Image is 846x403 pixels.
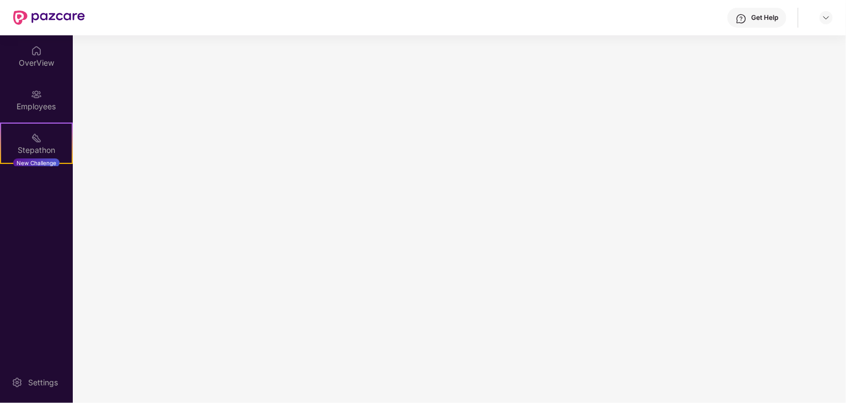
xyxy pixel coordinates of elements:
div: Get Help [751,13,778,22]
img: svg+xml;base64,PHN2ZyBpZD0iRW1wbG95ZWVzIiB4bWxucz0iaHR0cDovL3d3dy53My5vcmcvMjAwMC9zdmciIHdpZHRoPS... [31,89,42,100]
img: svg+xml;base64,PHN2ZyB4bWxucz0iaHR0cDovL3d3dy53My5vcmcvMjAwMC9zdmciIHdpZHRoPSIyMSIgaGVpZ2h0PSIyMC... [31,132,42,144]
img: svg+xml;base64,PHN2ZyBpZD0iRHJvcGRvd24tMzJ4MzIiIHhtbG5zPSJodHRwOi8vd3d3LnczLm9yZy8yMDAwL3N2ZyIgd2... [822,13,831,22]
img: svg+xml;base64,PHN2ZyBpZD0iSGVscC0zMngzMiIgeG1sbnM9Imh0dHA6Ly93d3cudzMub3JnLzIwMDAvc3ZnIiB3aWR0aD... [736,13,747,24]
img: svg+xml;base64,PHN2ZyBpZD0iU2V0dGluZy0yMHgyMCIgeG1sbnM9Imh0dHA6Ly93d3cudzMub3JnLzIwMDAvc3ZnIiB3aW... [12,377,23,388]
img: svg+xml;base64,PHN2ZyBpZD0iSG9tZSIgeG1sbnM9Imh0dHA6Ly93d3cudzMub3JnLzIwMDAvc3ZnIiB3aWR0aD0iMjAiIG... [31,45,42,56]
div: Settings [25,377,61,388]
div: New Challenge [13,158,60,167]
div: Stepathon [1,145,72,156]
img: New Pazcare Logo [13,10,85,25]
